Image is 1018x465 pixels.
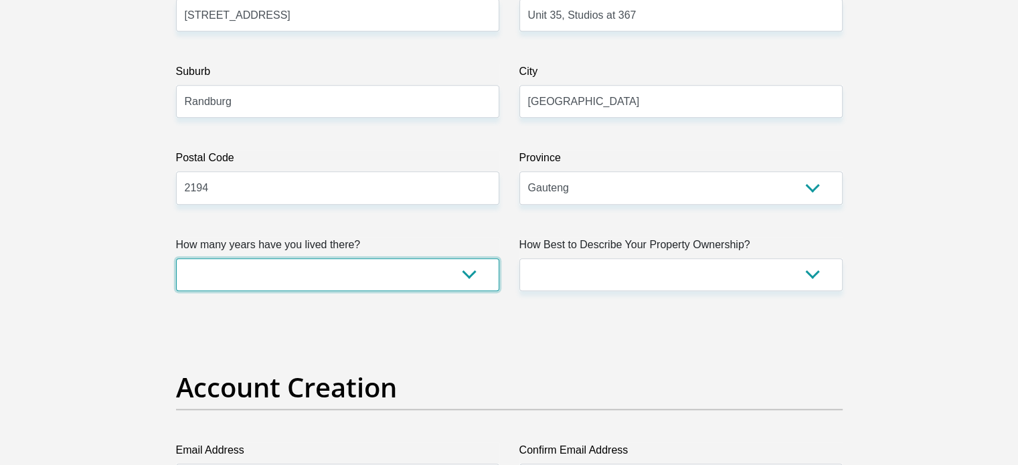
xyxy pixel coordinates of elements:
label: Province [519,150,843,171]
select: Please select a value [176,258,499,291]
label: How many years have you lived there? [176,237,499,258]
select: Please Select a Province [519,171,843,204]
input: Suburb [176,85,499,118]
label: Confirm Email Address [519,442,843,464]
label: How Best to Describe Your Property Ownership? [519,237,843,258]
label: Email Address [176,442,499,464]
select: Please select a value [519,258,843,291]
h2: Account Creation [176,371,843,403]
input: Postal Code [176,171,499,204]
label: Postal Code [176,150,499,171]
label: Suburb [176,64,499,85]
label: City [519,64,843,85]
input: City [519,85,843,118]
